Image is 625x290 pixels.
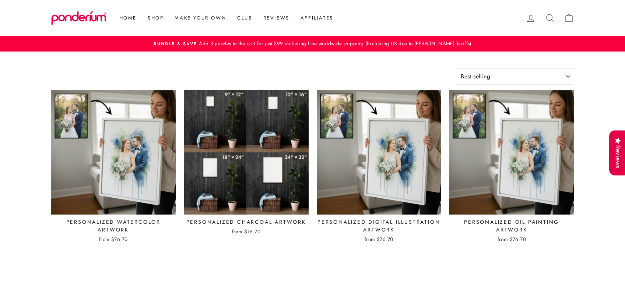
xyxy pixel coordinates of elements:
[142,11,169,25] a: Shop
[317,218,442,234] div: Personalized Digital Illustration Artwork
[449,236,574,243] div: from $76.70
[232,11,257,25] a: Club
[51,11,106,25] img: Ponderium
[197,40,471,47] span: Add 3 puzzles to the cart for just $99 including free worldwide shipping (Excluding US due to [PE...
[295,11,339,25] a: Affiliates
[184,90,309,238] a: Personalized Charcoal Artwork from $76.70
[51,218,176,234] div: Personalized Watercolor Artwork
[449,218,574,234] div: Personalized Oil Painting Artwork
[258,11,295,25] a: Reviews
[51,90,176,245] a: Personalized Watercolor Artwork from $76.70
[110,11,339,25] ul: Primary
[169,11,232,25] a: Make Your Own
[609,130,625,176] div: Reviews
[184,228,309,235] div: from $76.70
[154,41,197,47] span: Bundle & Save
[51,236,176,243] div: from $76.70
[53,40,572,48] a: Bundle & SaveAdd 3 puzzles to the cart for just $99 including free worldwide shipping (Excluding ...
[114,11,142,25] a: Home
[317,236,442,243] div: from $76.70
[449,90,574,245] a: Personalized Oil Painting Artwork from $76.70
[317,90,442,245] a: Personalized Digital Illustration Artwork from $76.70
[184,218,309,226] div: Personalized Charcoal Artwork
